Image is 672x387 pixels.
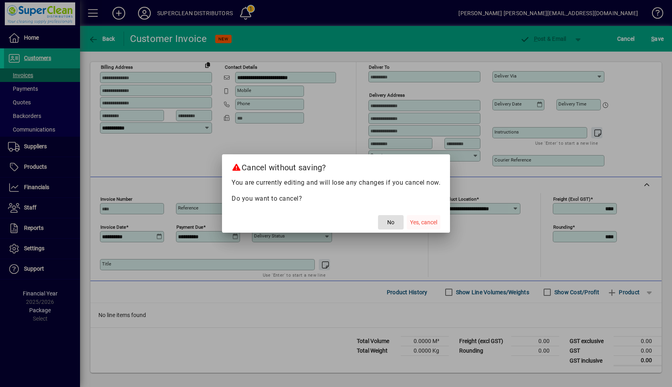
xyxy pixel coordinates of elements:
[378,215,404,229] button: No
[222,154,450,178] h2: Cancel without saving?
[232,194,440,203] p: Do you want to cancel?
[232,178,440,188] p: You are currently editing and will lose any changes if you cancel now.
[410,218,437,227] span: Yes, cancel
[387,218,394,227] span: No
[407,215,440,229] button: Yes, cancel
